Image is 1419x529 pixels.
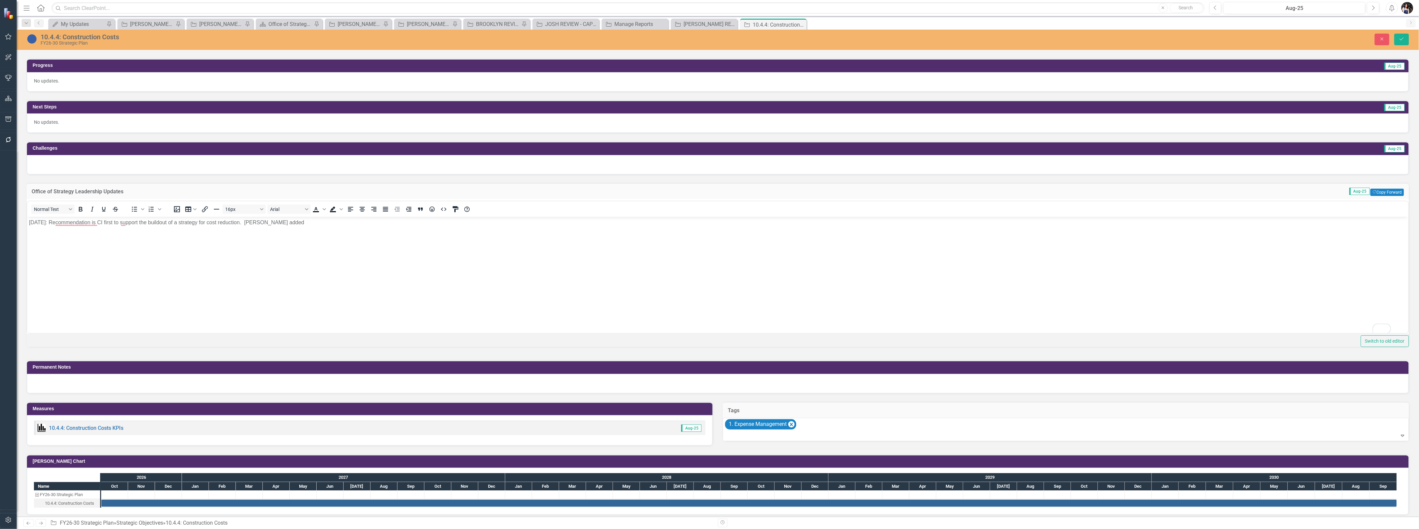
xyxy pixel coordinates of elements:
button: Italic [86,205,98,214]
h3: [PERSON_NAME] Chart [33,459,1405,464]
button: Bold [75,205,86,214]
button: Horizontal line [211,205,222,214]
div: Oct [1071,482,1098,491]
span: Normal Text [34,207,67,212]
div: Oct [748,482,775,491]
div: 2026 [101,473,182,482]
span: 1. Expense Management [729,421,787,427]
button: Blockquote [415,205,426,214]
div: Numbered list [146,205,163,214]
div: Jan [505,482,532,491]
div: Name [34,482,100,490]
div: 10.4.4: Construction Costs [41,33,821,41]
a: BROOKLYN REVIEW [465,20,520,28]
a: 10.4.4: Construction Costs KPIs [49,425,123,431]
div: Dec [478,482,505,491]
div: Remove [object Object] [788,421,795,428]
span: Aug-25 [1384,104,1405,111]
div: Task: Start date: 2026-10-01 End date: 2030-09-30 [101,500,1397,507]
div: Jun [640,482,667,491]
div: Jul [344,482,371,491]
div: Nov [128,482,155,491]
button: Strikethrough [110,205,121,214]
div: Dec [1125,482,1152,491]
p: No updates. [34,78,1402,84]
div: Mar [559,482,586,491]
span: Search [1179,5,1193,10]
div: May [290,482,317,491]
a: Manage Reports [603,20,667,28]
div: Feb [856,482,882,491]
div: Jan [1152,482,1179,491]
div: Mar [1206,482,1233,491]
button: Align center [357,205,368,214]
div: Jun [963,482,990,491]
div: Jan [829,482,856,491]
div: 10.4.4: Construction Costs [45,499,94,508]
button: Aug-25 [1223,2,1365,14]
div: Feb [209,482,236,491]
div: Sep [1370,482,1397,491]
h3: Next Steps [33,104,766,109]
div: BROOKLYN REVIEW [476,20,520,28]
div: Task: Start date: 2026-10-01 End date: 2030-09-30 [34,499,100,508]
a: Strategic Objectives [116,520,163,526]
div: Aug [1342,482,1370,491]
div: Jul [667,482,694,491]
h3: Tags [728,408,1404,414]
button: Justify [380,205,391,214]
div: [PERSON_NAME]'s Team's SOs FY20-FY25 [199,20,243,28]
div: Oct [424,482,451,491]
div: Sep [1044,482,1071,491]
div: JOSH REVIEW - CAPITAL [545,20,597,28]
div: Apr [909,482,936,491]
div: Sep [397,482,424,491]
div: 10.4.4: Construction Costs [34,499,100,508]
img: ClearPoint Strategy [3,7,15,19]
div: Nov [451,482,478,491]
a: [PERSON_NAME]'s Team's Action Plans [119,20,174,28]
div: Bullet list [129,205,146,214]
input: Search ClearPoint... [52,2,1204,14]
button: Switch to old editor [1361,335,1409,347]
img: Not Started [27,34,37,44]
div: 10.4.4: Construction Costs [753,21,805,29]
div: Jan [182,482,209,491]
div: Feb [1179,482,1206,491]
div: Apr [586,482,613,491]
div: 2028 [505,473,829,482]
button: Table [183,205,199,214]
div: Apr [263,482,290,491]
h3: Progress [33,63,706,68]
div: Dec [802,482,829,491]
button: CSS Editor [450,205,461,214]
h3: Office of Strategy Leadership Updates [32,189,891,195]
button: Insert/edit link [199,205,211,214]
div: Office of Strategy Continuous Improvement Initiatives [268,20,312,28]
div: Aug [694,482,721,491]
a: JOSH REVIEW - CAPITAL [534,20,597,28]
button: HTML Editor [438,205,449,214]
button: Underline [98,205,109,214]
div: Jul [990,482,1017,491]
div: Aug [371,482,397,491]
div: May [936,482,963,491]
div: Aug [1017,482,1044,491]
div: FY26-30 Strategic Plan [34,490,100,499]
img: Layla Freeman [1401,2,1413,14]
button: Decrease indent [392,205,403,214]
button: Copy Forward [1370,189,1404,196]
div: FY26-30 Strategic Plan [40,490,83,499]
p: No updates. [34,119,1402,125]
a: FY26-30 Strategic Plan [60,520,114,526]
span: Aug-25 [1349,188,1370,195]
span: Arial [270,207,303,212]
button: Insert image [171,205,183,214]
button: Increase indent [403,205,414,214]
iframe: Rich Text Area [27,217,1408,333]
div: Manage Reports [614,20,667,28]
button: Emojis [426,205,438,214]
div: FY26-30 Strategic Plan [41,41,821,46]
